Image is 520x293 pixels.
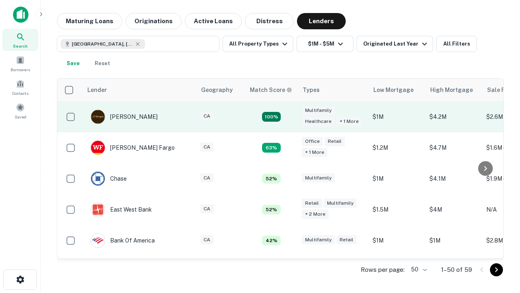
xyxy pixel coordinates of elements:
[91,172,105,186] img: picture
[91,233,155,248] div: Bank Of America
[298,79,368,101] th: Types
[425,132,482,163] td: $4.7M
[91,203,105,216] img: picture
[436,36,477,52] button: All Filters
[302,210,329,219] div: + 2 more
[91,110,105,124] img: picture
[441,265,472,275] p: 1–50 of 59
[196,79,245,101] th: Geography
[325,137,345,146] div: Retail
[302,106,335,115] div: Multifamily
[91,202,152,217] div: East West Bank
[72,40,133,48] span: [GEOGRAPHIC_DATA], [GEOGRAPHIC_DATA], [GEOGRAPHIC_DATA]
[357,36,433,52] button: Originated Last Year
[60,55,86,72] button: Save your search to get updates of matches that match your search criteria.
[490,263,503,276] button: Go to next page
[408,264,428,276] div: 50
[2,100,38,122] a: Saved
[324,199,357,208] div: Multifamily
[368,132,425,163] td: $1.2M
[368,256,425,287] td: $1.4M
[13,43,28,49] span: Search
[57,13,122,29] button: Maturing Loans
[200,112,214,121] div: CA
[361,265,405,275] p: Rows per page:
[303,85,320,95] div: Types
[91,140,175,155] div: [PERSON_NAME] Fargo
[368,163,425,194] td: $1M
[425,79,482,101] th: High Mortgage
[126,13,182,29] button: Originations
[297,13,346,29] button: Lenders
[250,85,290,94] h6: Match Score
[245,79,298,101] th: Capitalize uses an advanced AI algorithm to match your search with the best lender. The match sco...
[368,194,425,225] td: $1.5M
[425,194,482,225] td: $4M
[91,171,127,186] div: Chase
[201,85,233,95] div: Geography
[479,228,520,267] iframe: Chat Widget
[425,256,482,287] td: $4.5M
[336,235,357,245] div: Retail
[430,85,473,95] div: High Mortgage
[262,205,281,214] div: Matching Properties: 5, hasApolloMatch: undefined
[336,117,362,126] div: + 1 more
[302,199,322,208] div: Retail
[91,141,105,155] img: picture
[2,29,38,51] a: Search
[57,36,219,52] button: [GEOGRAPHIC_DATA], [GEOGRAPHIC_DATA], [GEOGRAPHIC_DATA]
[262,174,281,184] div: Matching Properties: 5, hasApolloMatch: undefined
[200,142,214,152] div: CA
[11,66,30,73] span: Borrowers
[200,235,214,245] div: CA
[368,79,425,101] th: Low Mortgage
[262,236,281,245] div: Matching Properties: 4, hasApolloMatch: undefined
[373,85,414,95] div: Low Mortgage
[200,204,214,214] div: CA
[13,7,28,23] img: capitalize-icon.png
[302,148,327,157] div: + 1 more
[91,109,158,124] div: [PERSON_NAME]
[368,101,425,132] td: $1M
[262,112,281,122] div: Matching Properties: 17, hasApolloMatch: undefined
[302,117,335,126] div: Healthcare
[250,85,292,94] div: Capitalize uses an advanced AI algorithm to match your search with the best lender. The match sco...
[89,55,115,72] button: Reset
[302,137,323,146] div: Office
[15,114,26,120] span: Saved
[302,235,335,245] div: Multifamily
[185,13,242,29] button: Active Loans
[425,101,482,132] td: $4.2M
[297,36,353,52] button: $1M - $5M
[245,13,294,29] button: Distress
[363,39,429,49] div: Originated Last Year
[425,163,482,194] td: $4.1M
[82,79,196,101] th: Lender
[223,36,293,52] button: All Property Types
[2,76,38,98] a: Contacts
[200,173,214,183] div: CA
[91,234,105,247] img: picture
[2,52,38,74] a: Borrowers
[262,143,281,153] div: Matching Properties: 6, hasApolloMatch: undefined
[87,85,107,95] div: Lender
[302,173,335,183] div: Multifamily
[368,225,425,256] td: $1M
[12,90,28,96] span: Contacts
[425,225,482,256] td: $1M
